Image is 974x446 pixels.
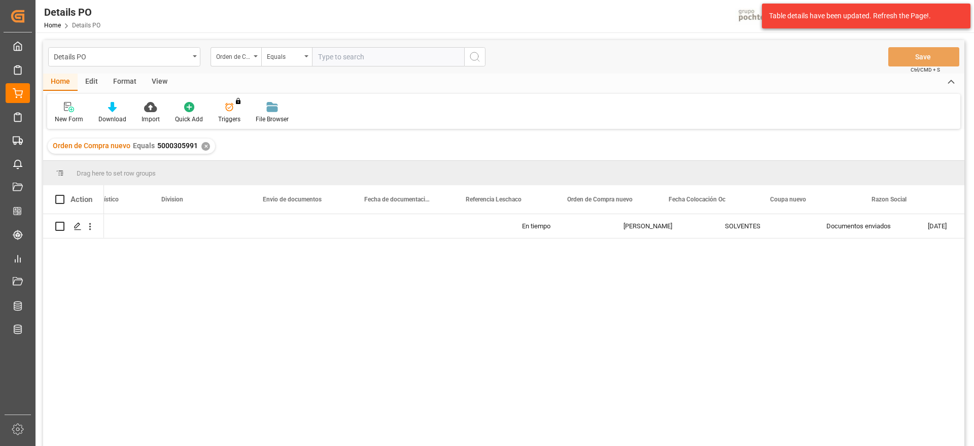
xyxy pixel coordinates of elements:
input: Type to search [312,47,464,66]
button: Save [888,47,959,66]
button: search button [464,47,485,66]
div: Action [71,195,92,204]
div: Documentos enviados [814,214,916,238]
div: Download [98,115,126,124]
div: Press SPACE to select this row. [43,214,104,238]
div: Equals [267,50,301,61]
span: Fecha Colocación Oc [669,196,725,203]
div: SOLVENTES [725,215,802,238]
div: New Form [55,115,83,124]
span: 5000305991 [157,142,198,150]
div: File Browser [256,115,289,124]
div: Home [43,74,78,91]
button: open menu [211,47,261,66]
span: Coupa nuevo [770,196,806,203]
div: Format [106,74,144,91]
div: Edit [78,74,106,91]
span: Equals [133,142,155,150]
div: ✕ [201,142,210,151]
div: Details PO [54,50,189,62]
span: Drag here to set row groups [77,169,156,177]
button: open menu [261,47,312,66]
div: Table details have been updated. Refresh the Page!. [769,11,956,21]
span: Razon Social [872,196,907,203]
span: Referencia Leschaco [466,196,521,203]
span: Division [161,196,183,203]
span: Fecha de documentación requerida [364,196,432,203]
span: Orden de Compra nuevo [53,142,130,150]
div: Import [142,115,160,124]
div: Quick Add [175,115,203,124]
button: open menu [48,47,200,66]
div: View [144,74,175,91]
div: Details PO [44,5,100,20]
span: Orden de Compra nuevo [567,196,633,203]
a: Home [44,22,61,29]
img: pochtecaImg.jpg_1689854062.jpg [735,8,785,25]
div: Orden de Compra nuevo [216,50,251,61]
div: [PERSON_NAME] [611,214,713,238]
div: En tiempo [510,214,611,238]
span: Ctrl/CMD + S [911,66,940,74]
span: Envio de documentos [263,196,322,203]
